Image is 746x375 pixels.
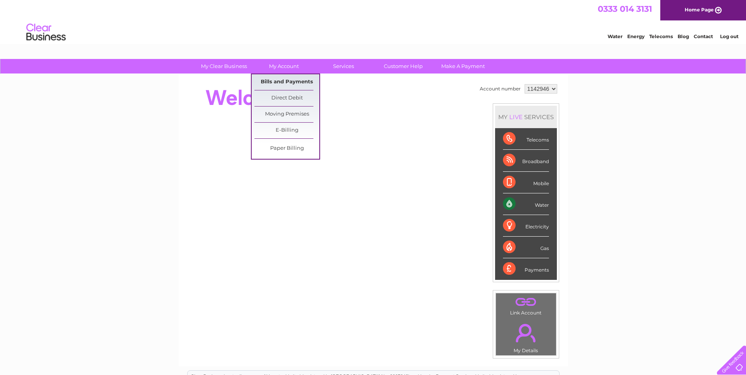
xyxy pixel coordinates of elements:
[188,4,559,38] div: Clear Business is a trading name of Verastar Limited (registered in [GEOGRAPHIC_DATA] No. 3667643...
[311,59,376,74] a: Services
[254,74,319,90] a: Bills and Payments
[503,193,549,215] div: Water
[598,4,652,14] a: 0333 014 3131
[254,90,319,106] a: Direct Debit
[608,33,623,39] a: Water
[478,82,523,96] td: Account number
[498,319,554,347] a: .
[495,106,557,128] div: MY SERVICES
[508,113,524,121] div: LIVE
[495,317,556,356] td: My Details
[254,107,319,122] a: Moving Premises
[431,59,495,74] a: Make A Payment
[503,215,549,237] div: Electricity
[192,59,256,74] a: My Clear Business
[498,295,554,309] a: .
[254,141,319,156] a: Paper Billing
[503,128,549,150] div: Telecoms
[251,59,316,74] a: My Account
[694,33,713,39] a: Contact
[254,123,319,138] a: E-Billing
[371,59,436,74] a: Customer Help
[26,20,66,44] img: logo.png
[503,172,549,193] div: Mobile
[720,33,739,39] a: Log out
[627,33,645,39] a: Energy
[503,150,549,171] div: Broadband
[495,293,556,318] td: Link Account
[503,258,549,279] div: Payments
[503,237,549,258] div: Gas
[649,33,673,39] a: Telecoms
[678,33,689,39] a: Blog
